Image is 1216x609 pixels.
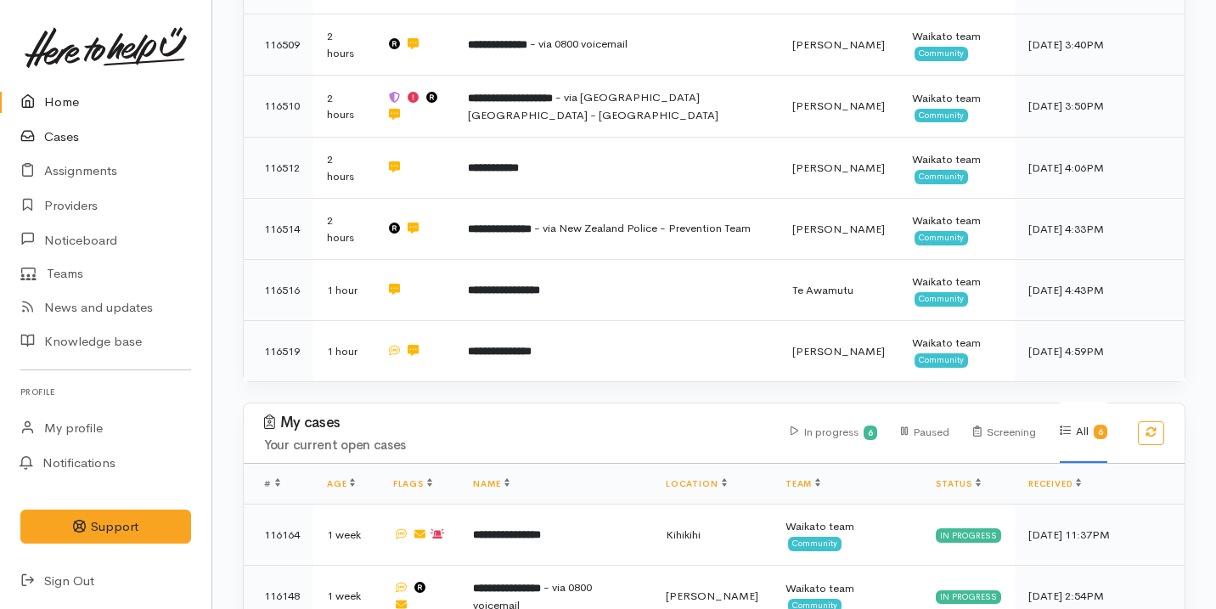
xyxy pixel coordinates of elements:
td: 1 hour [313,321,373,382]
span: Community [915,109,968,122]
td: Waikato team [898,321,1015,382]
div: In progress [791,403,878,463]
h6: Profile [20,381,191,403]
a: Status [936,478,981,489]
a: Flags [393,478,432,489]
div: Paused [901,403,949,463]
a: Received [1028,478,1081,489]
td: 2 hours [313,199,373,260]
td: 2 hours [313,138,373,199]
span: Community [915,231,968,245]
a: Location [666,478,726,489]
td: [DATE] 4:06PM [1015,138,1185,199]
td: 2 hours [313,76,373,138]
td: [DATE] 4:33PM [1015,199,1185,260]
td: 116516 [244,260,313,321]
h3: My cases [264,414,770,431]
button: Support [20,510,191,544]
td: 116512 [244,138,313,199]
td: [DATE] 11:37PM [1015,505,1185,566]
span: [PERSON_NAME] [792,161,885,175]
span: [PERSON_NAME] [666,589,758,603]
td: Waikato team [898,260,1015,321]
td: [DATE] 3:40PM [1015,14,1185,76]
span: [PERSON_NAME] [792,344,885,358]
span: Kihikihi [666,527,701,542]
h4: Your current open cases [264,438,770,453]
span: [PERSON_NAME] [792,222,885,236]
span: [PERSON_NAME] [792,37,885,52]
td: 116510 [244,76,313,138]
td: Waikato team [898,138,1015,199]
td: 1 hour [313,260,373,321]
span: Community [915,292,968,306]
div: In progress [936,528,1001,542]
td: Waikato team [898,199,1015,260]
span: [PERSON_NAME] [792,99,885,113]
span: Community [915,170,968,183]
td: [DATE] 4:43PM [1015,260,1185,321]
div: Screening [973,403,1036,463]
span: Te Awamutu [792,283,853,297]
td: Waikato team [898,76,1015,138]
span: # [264,478,280,489]
td: Waikato team [772,505,922,566]
span: - via [GEOGRAPHIC_DATA] [GEOGRAPHIC_DATA] - [GEOGRAPHIC_DATA] [468,90,718,122]
div: All [1060,402,1107,463]
td: 116164 [244,505,313,566]
td: 1 week [313,505,380,566]
td: 2 hours [313,14,373,76]
span: Community [788,537,842,550]
span: Community [915,47,968,60]
a: Name [473,478,509,489]
td: Waikato team [898,14,1015,76]
span: Community [915,353,968,367]
a: Team [785,478,820,489]
td: 116509 [244,14,313,76]
td: [DATE] 3:50PM [1015,76,1185,138]
td: 116519 [244,321,313,382]
b: 6 [868,427,873,438]
span: - via 0800 voicemail [530,37,628,51]
div: In progress [936,590,1001,604]
td: 116514 [244,199,313,260]
a: Age [327,478,355,489]
b: 6 [1098,426,1103,437]
td: [DATE] 4:59PM [1015,321,1185,382]
span: - via New Zealand Police - Prevention Team [534,221,751,235]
